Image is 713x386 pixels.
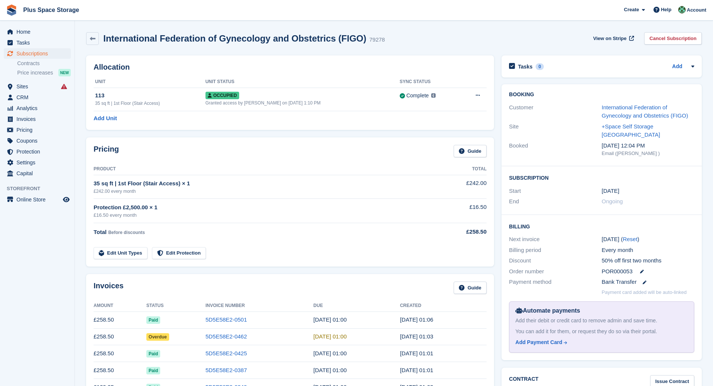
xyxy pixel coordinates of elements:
div: Site [509,122,601,139]
div: £258.50 [426,228,487,236]
span: Sites [16,81,61,92]
a: menu [4,168,71,179]
time: 2025-06-07 00:01:19 UTC [400,367,433,373]
a: 5D5E58E2-0462 [205,333,247,340]
span: Protection [16,146,61,157]
th: Status [146,300,205,312]
h2: Allocation [94,63,487,72]
td: £16.50 [426,199,487,223]
div: Add their debit or credit card to remove admin and save time. [515,317,688,325]
a: menu [4,146,71,157]
th: Sync Status [400,76,460,88]
span: Ongoing [602,198,623,204]
a: Guide [454,282,487,294]
a: Contracts [17,60,71,67]
div: Every month [602,246,694,255]
span: Paid [146,367,160,374]
span: Settings [16,157,61,168]
span: Tasks [16,37,61,48]
span: Online Store [16,194,61,205]
h2: Pricing [94,145,119,157]
a: +Space Self Storage [GEOGRAPHIC_DATA] [602,123,660,138]
span: Home [16,27,61,37]
a: Add Payment Card [515,338,685,346]
time: 2025-09-06 00:00:00 UTC [313,333,347,340]
span: Invoices [16,114,61,124]
th: Product [94,163,426,175]
div: Complete [406,92,429,100]
div: 35 sq ft | 1st Floor (Stair Access) [95,100,205,107]
span: Overdue [146,333,169,341]
span: POR000053 [602,267,633,276]
img: stora-icon-8386f47178a22dfd0bd8f6a31ec36ba5ce8667c1dd55bd0f319d3a0aa187defe.svg [6,4,17,16]
div: 35 sq ft | 1st Floor (Stair Access) × 1 [94,179,426,188]
time: 2025-10-07 00:00:00 UTC [313,316,347,323]
div: Customer [509,103,601,120]
span: Subscriptions [16,48,61,59]
span: Storefront [7,185,74,192]
a: menu [4,136,71,146]
div: Order number [509,267,601,276]
span: Before discounts [108,230,145,235]
a: International Federation of Gynecology and Obstetrics (FIGO) [602,104,688,119]
time: 2025-07-14 00:00:00 UTC [313,350,347,356]
td: £258.50 [94,345,146,362]
div: Billing period [509,246,601,255]
div: End [509,197,601,206]
a: menu [4,92,71,103]
td: £242.00 [426,175,487,198]
a: menu [4,81,71,92]
a: Plus Space Storage [20,4,82,16]
div: Add Payment Card [515,338,562,346]
div: £16.50 every month [94,212,426,219]
div: [DATE] ( ) [602,235,694,244]
a: menu [4,103,71,113]
a: menu [4,37,71,48]
div: [DATE] 12:04 PM [602,142,694,150]
h2: Invoices [94,282,124,294]
i: Smart entry sync failures have occurred [61,83,67,89]
a: 5D5E58E2-0501 [205,316,247,323]
span: Analytics [16,103,61,113]
td: £258.50 [94,328,146,345]
div: Booked [509,142,601,157]
div: Payment method [509,278,601,286]
span: Help [661,6,671,13]
a: 5D5E58E2-0425 [205,350,247,356]
time: 2025-06-14 00:00:00 UTC [313,367,347,373]
a: Add [672,63,682,71]
span: Paid [146,316,160,324]
span: Pricing [16,125,61,135]
div: Granted access by [PERSON_NAME] on [DATE] 1:10 PM [205,100,400,106]
a: menu [4,157,71,168]
a: Cancel Subscription [644,32,702,45]
h2: Tasks [518,63,533,70]
span: Create [624,6,639,13]
th: Unit [94,76,205,88]
div: 50% off first two months [602,256,694,265]
p: Payment card added will be auto-linked [602,289,687,296]
div: NEW [58,69,71,76]
div: You can add it for them, or request they do so via their portal. [515,328,688,335]
div: Discount [509,256,601,265]
a: menu [4,27,71,37]
div: 79278 [369,36,385,44]
a: Edit Unit Types [94,247,147,259]
a: 5D5E58E2-0387 [205,367,247,373]
td: £258.50 [94,362,146,379]
div: 113 [95,91,205,100]
a: menu [4,194,71,205]
span: Price increases [17,69,53,76]
time: 2025-09-07 00:06:49 UTC [400,316,433,323]
div: Start [509,187,601,195]
span: Occupied [205,92,239,99]
div: Protection £2,500.00 × 1 [94,203,426,212]
img: icon-info-grey-7440780725fd019a000dd9b08b2336e03edf1995a4989e88bcd33f0948082b44.svg [431,93,436,98]
a: Preview store [62,195,71,204]
a: Reset [623,236,637,242]
a: Add Unit [94,114,117,123]
span: Capital [16,168,61,179]
div: Next invoice [509,235,601,244]
time: 2025-07-07 00:01:36 UTC [400,350,433,356]
h2: International Federation of Gynecology and Obstetrics (FIGO) [103,33,366,43]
